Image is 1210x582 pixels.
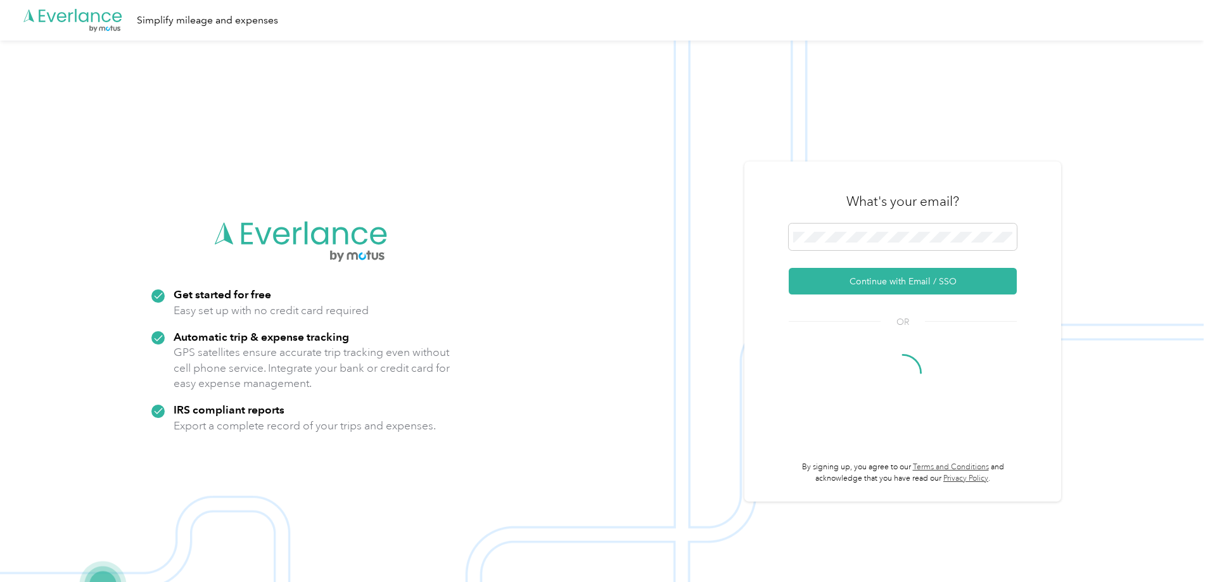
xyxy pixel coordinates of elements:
button: Continue with Email / SSO [789,268,1017,294]
p: Export a complete record of your trips and expenses. [174,418,436,434]
div: Simplify mileage and expenses [137,13,278,28]
a: Privacy Policy [943,474,988,483]
p: By signing up, you agree to our and acknowledge that you have read our . [789,462,1017,484]
p: GPS satellites ensure accurate trip tracking even without cell phone service. Integrate your bank... [174,345,450,391]
strong: IRS compliant reports [174,403,284,416]
strong: Get started for free [174,288,271,301]
strong: Automatic trip & expense tracking [174,330,349,343]
h3: What's your email? [846,193,959,210]
a: Terms and Conditions [913,462,989,472]
p: Easy set up with no credit card required [174,303,369,319]
span: OR [881,315,925,329]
